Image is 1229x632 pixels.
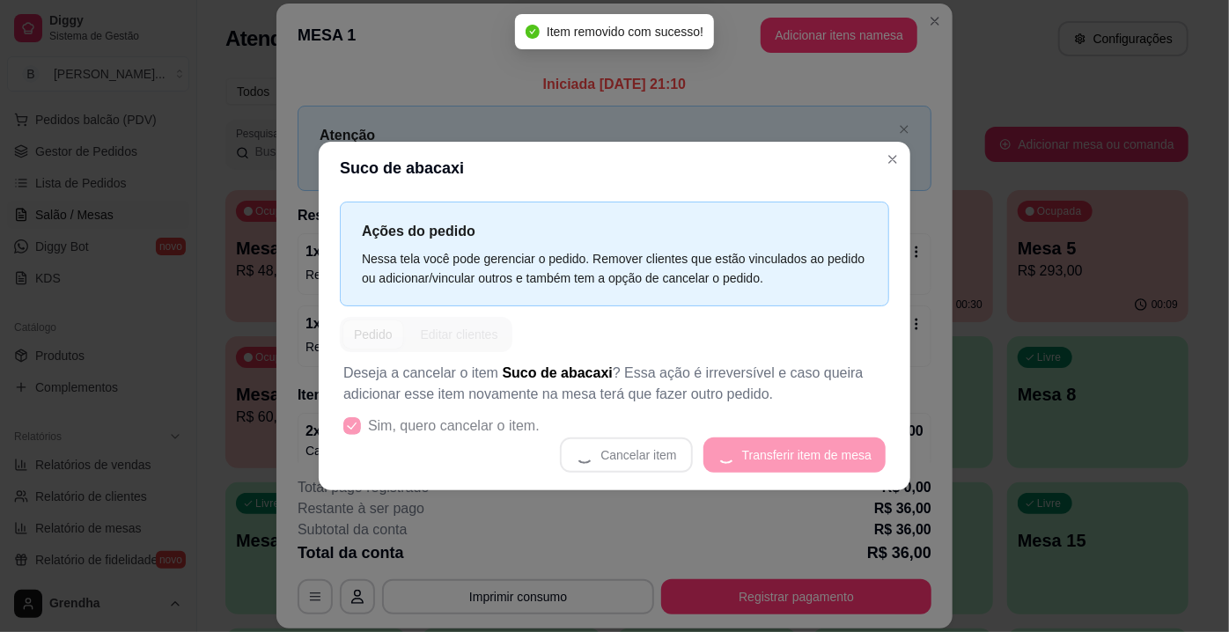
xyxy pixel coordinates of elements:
button: Close [879,145,907,173]
span: Item removido com sucesso! [547,25,703,39]
div: Nessa tela você pode gerenciar o pedido. Remover clientes que estão vinculados ao pedido ou adici... [362,249,867,288]
header: Suco de abacaxi [319,142,910,195]
span: check-circle [526,25,540,39]
span: Suco de abacaxi [503,365,613,380]
p: Deseja a cancelar o item ? Essa ação é irreversível e caso queira adicionar esse item novamente n... [343,363,886,405]
p: Ações do pedido [362,220,867,242]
